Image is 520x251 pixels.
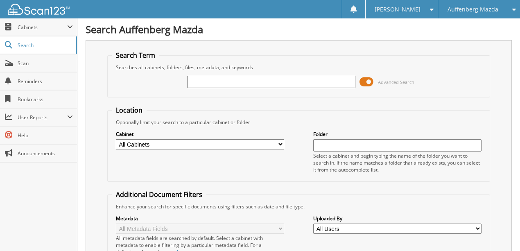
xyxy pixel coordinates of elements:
legend: Search Term [112,51,159,60]
div: Select a cabinet and begin typing the name of the folder you want to search in. If the name match... [313,152,482,173]
label: Folder [313,131,482,138]
span: Auffenberg Mazda [448,7,498,12]
div: Searches all cabinets, folders, files, metadata, and keywords [112,64,486,71]
legend: Additional Document Filters [112,190,206,199]
span: Scan [18,60,73,67]
span: Help [18,132,73,139]
span: Cabinets [18,24,67,31]
span: Reminders [18,78,73,85]
label: Uploaded By [313,215,482,222]
label: Metadata [116,215,284,222]
img: scan123-logo-white.svg [8,4,70,15]
iframe: Chat Widget [479,212,520,251]
legend: Location [112,106,147,115]
span: [PERSON_NAME] [375,7,421,12]
span: Announcements [18,150,73,157]
div: Optionally limit your search to a particular cabinet or folder [112,119,486,126]
h1: Search Auffenberg Mazda [86,23,512,36]
span: Search [18,42,72,49]
div: Enhance your search for specific documents using filters such as date and file type. [112,203,486,210]
span: Bookmarks [18,96,73,103]
label: Cabinet [116,131,284,138]
span: User Reports [18,114,67,121]
span: Advanced Search [378,79,414,85]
